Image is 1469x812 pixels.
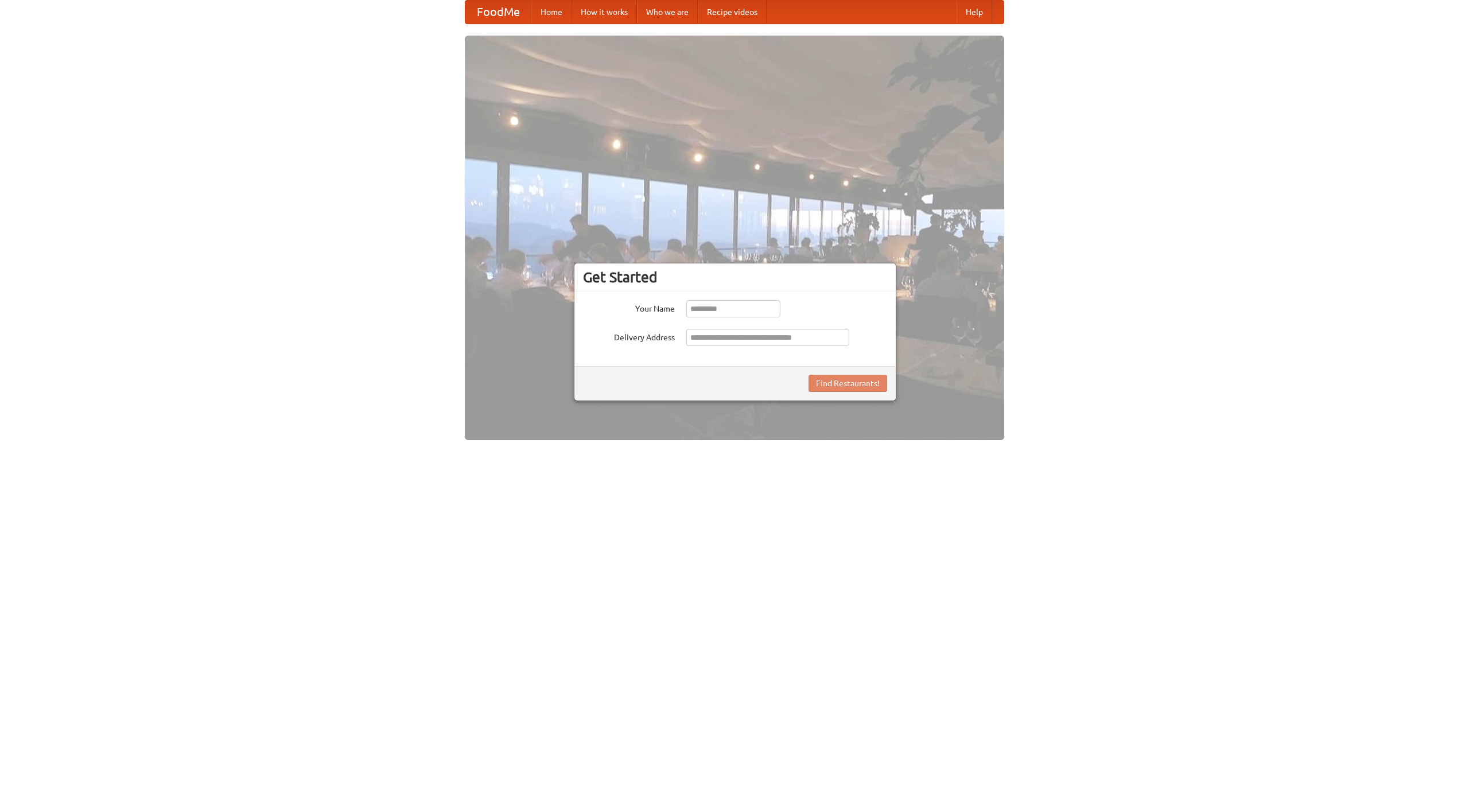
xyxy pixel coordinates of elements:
label: Delivery Address [583,329,675,343]
button: Find Restaurants! [809,375,887,392]
a: Who we are [637,1,698,24]
a: FoodMe [465,1,531,24]
a: Help [957,1,992,24]
h3: Get Started [583,269,887,286]
label: Your Name [583,300,675,314]
a: Home [531,1,572,24]
a: Recipe videos [698,1,767,24]
a: How it works [572,1,637,24]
